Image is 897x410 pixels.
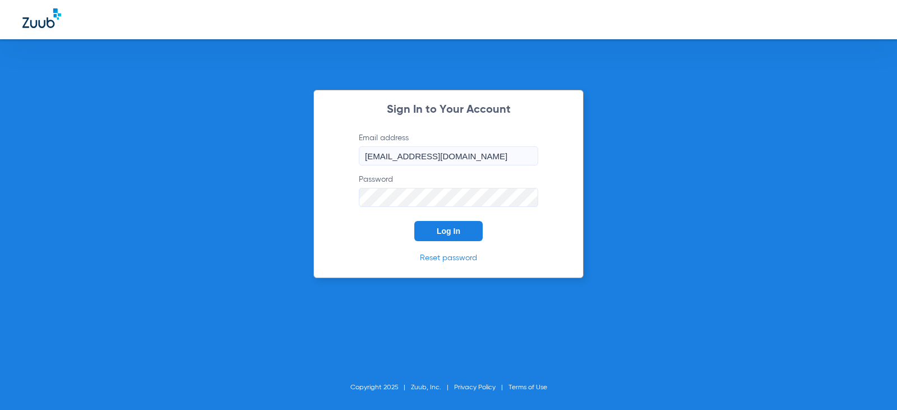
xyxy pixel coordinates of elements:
[359,174,538,207] label: Password
[454,384,496,391] a: Privacy Policy
[420,254,477,262] a: Reset password
[414,221,483,241] button: Log In
[359,146,538,165] input: Email address
[359,188,538,207] input: Password
[437,227,460,236] span: Log In
[359,132,538,165] label: Email address
[350,382,411,393] li: Copyright 2025
[411,382,454,393] li: Zuub, Inc.
[342,104,555,116] h2: Sign In to Your Account
[22,8,61,28] img: Zuub Logo
[508,384,547,391] a: Terms of Use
